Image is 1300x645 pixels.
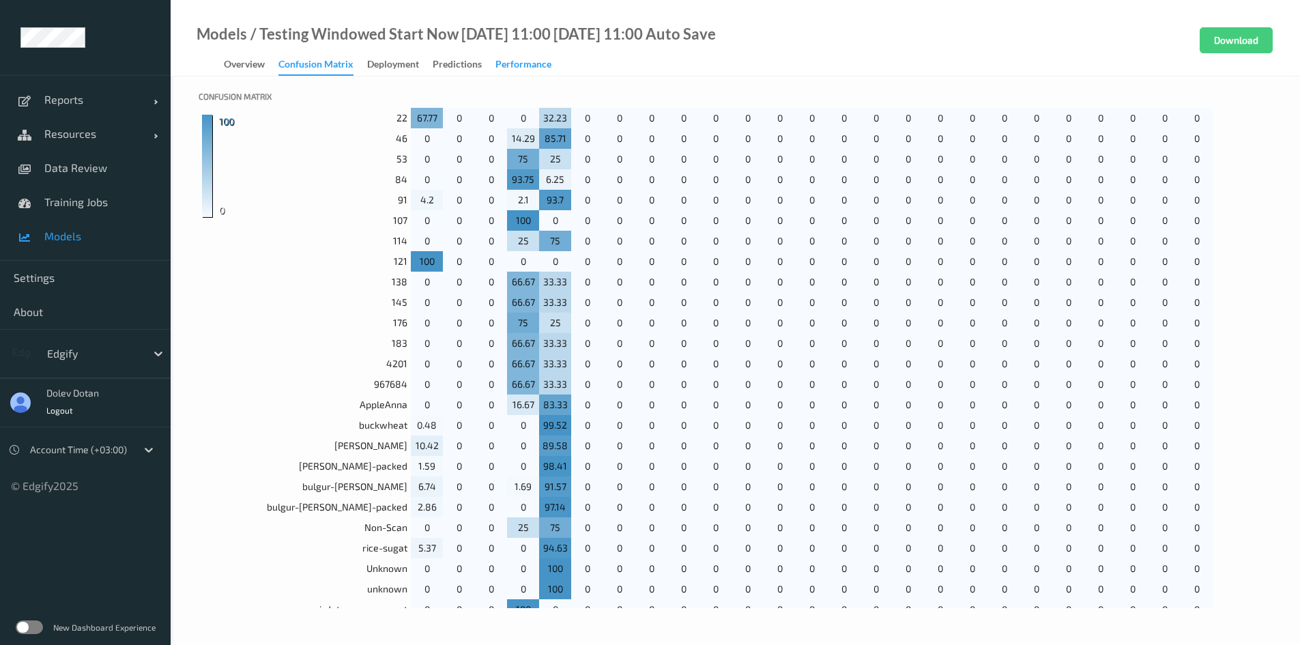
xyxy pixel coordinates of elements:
[1084,128,1116,149] div: 0
[475,210,507,231] div: 0
[475,190,507,210] div: 0
[828,190,860,210] div: 0
[411,313,443,333] div: 0
[475,272,507,292] div: 0
[796,272,828,292] div: 0
[892,128,924,149] div: 0
[732,190,764,210] div: 0
[1149,108,1181,128] div: 0
[1052,169,1084,190] div: 0
[443,313,475,333] div: 0
[507,149,539,169] div: 75
[495,55,565,74] a: Performance
[443,292,475,313] div: 0
[828,210,860,231] div: 0
[732,169,764,190] div: 0
[1052,108,1084,128] div: 0
[764,149,796,169] div: 0
[1149,272,1181,292] div: 0
[1149,149,1181,169] div: 0
[988,149,1020,169] div: 0
[1084,210,1116,231] div: 0
[764,190,796,210] div: 0
[699,190,732,210] div: 0
[699,231,732,251] div: 0
[764,210,796,231] div: 0
[667,210,699,231] div: 0
[667,190,699,210] div: 0
[956,292,988,313] div: 0
[539,210,571,231] div: 0
[571,149,603,169] div: 0
[603,272,635,292] div: 0
[411,231,443,251] div: 0
[1052,251,1084,272] div: 0
[539,333,571,354] div: 33.33
[1116,231,1149,251] div: 0
[603,251,635,272] div: 0
[1181,251,1213,272] div: 0
[411,272,443,292] div: 0
[443,210,475,231] div: 0
[443,272,475,292] div: 0
[411,210,443,231] div: 0
[699,128,732,149] div: 0
[367,57,419,74] div: Deployment
[507,128,539,149] div: 14.29
[539,128,571,149] div: 85.71
[860,313,892,333] div: 0
[1084,251,1116,272] div: 0
[860,231,892,251] div: 0
[199,90,1272,102] label: Confusion matrix
[635,231,667,251] div: 0
[828,231,860,251] div: 0
[571,210,603,231] div: 0
[924,272,956,292] div: 0
[603,190,635,210] div: 0
[796,108,828,128] div: 0
[667,333,699,354] div: 0
[956,210,988,231] div: 0
[507,292,539,313] div: 66.67
[539,251,571,272] div: 0
[635,313,667,333] div: 0
[603,169,635,190] div: 0
[411,128,443,149] div: 0
[924,251,956,272] div: 0
[475,149,507,169] div: 0
[443,231,475,251] div: 0
[699,292,732,313] div: 0
[571,108,603,128] div: 0
[433,55,495,74] a: Predictions
[1149,210,1181,231] div: 0
[956,149,988,169] div: 0
[443,128,475,149] div: 0
[1181,169,1213,190] div: 0
[475,292,507,313] div: 0
[507,313,539,333] div: 75
[1116,292,1149,313] div: 0
[892,149,924,169] div: 0
[892,108,924,128] div: 0
[603,149,635,169] div: 0
[699,251,732,272] div: 0
[635,251,667,272] div: 0
[224,57,265,74] div: Overview
[956,231,988,251] div: 0
[988,128,1020,149] div: 0
[828,128,860,149] div: 0
[796,251,828,272] div: 0
[764,231,796,251] div: 0
[507,190,539,210] div: 2.1
[635,169,667,190] div: 0
[1181,231,1213,251] div: 0
[571,128,603,149] div: 0
[1181,128,1213,149] div: 0
[603,210,635,231] div: 0
[732,128,764,149] div: 0
[571,251,603,272] div: 0
[860,108,892,128] div: 0
[988,272,1020,292] div: 0
[732,272,764,292] div: 0
[603,128,635,149] div: 0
